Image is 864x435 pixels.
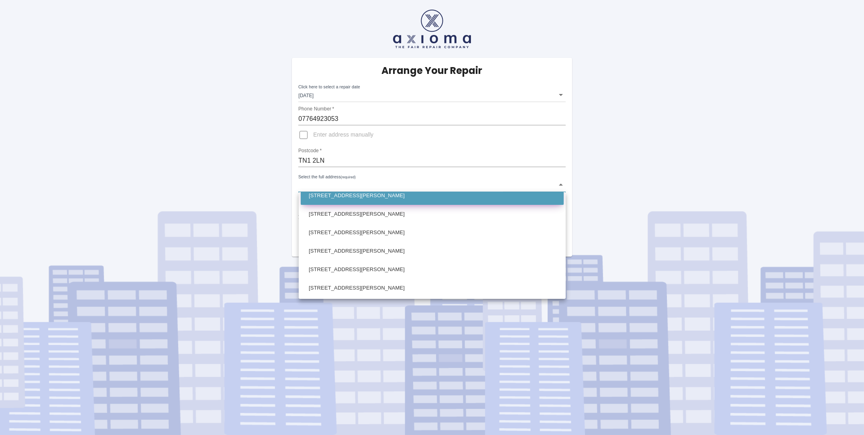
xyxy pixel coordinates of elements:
li: [STREET_ADDRESS][PERSON_NAME] [301,279,564,297]
li: [STREET_ADDRESS][PERSON_NAME] [301,242,564,260]
li: [STREET_ADDRESS][PERSON_NAME] [301,260,564,279]
li: [STREET_ADDRESS][PERSON_NAME] [301,186,564,205]
li: [STREET_ADDRESS][PERSON_NAME] [301,205,564,223]
li: [STREET_ADDRESS][PERSON_NAME] [301,223,564,242]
